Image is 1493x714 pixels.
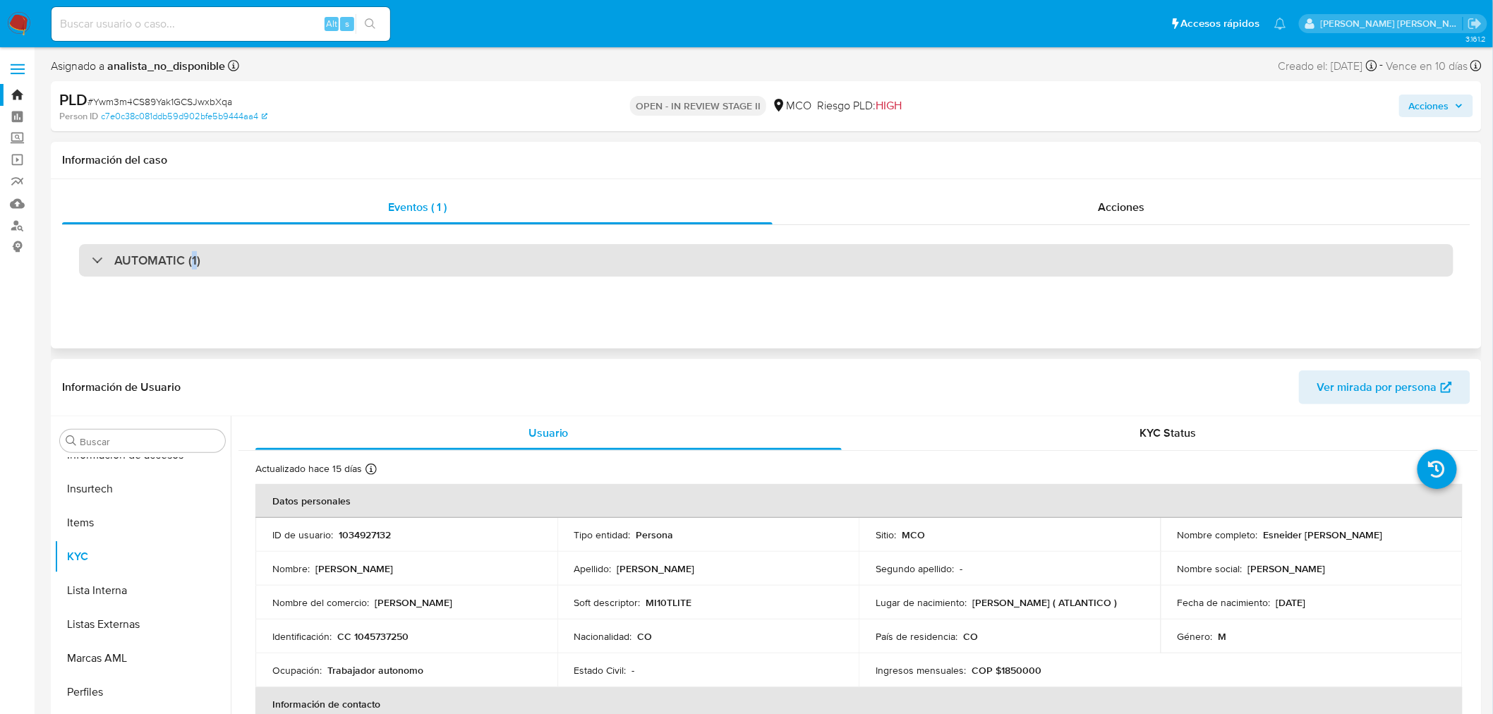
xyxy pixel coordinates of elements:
button: Insurtech [54,472,231,506]
p: Nombre : [272,562,310,575]
button: KYC [54,540,231,574]
p: CO [638,630,653,643]
p: Estado Civil : [574,664,627,677]
span: # Ywm3m4CS89Yak1GCSJwxbXqa [87,95,232,109]
button: Buscar [66,435,77,447]
p: Persona [636,528,674,541]
span: Alt [326,17,337,30]
input: Buscar [80,435,219,448]
p: ID de usuario : [272,528,333,541]
button: Lista Interna [54,574,231,607]
b: PLD [59,88,87,111]
span: Accesos rápidos [1181,16,1260,31]
p: Nombre completo : [1178,528,1258,541]
p: Ocupación : [272,664,322,677]
p: Nacionalidad : [574,630,632,643]
p: Nombre del comercio : [272,596,369,609]
p: Segundo apellido : [876,562,954,575]
p: País de residencia : [876,630,957,643]
span: Riesgo PLD: [817,98,902,114]
span: Eventos ( 1 ) [388,199,447,215]
p: Nombre social : [1178,562,1243,575]
p: CC 1045737250 [337,630,409,643]
p: Género : [1178,630,1213,643]
button: Acciones [1399,95,1473,117]
p: [PERSON_NAME] [315,562,393,575]
span: Ver mirada por persona [1317,370,1437,404]
p: Fecha de nacimiento : [1178,596,1271,609]
p: Tipo entidad : [574,528,631,541]
button: Ver mirada por persona [1299,370,1470,404]
span: HIGH [876,97,902,114]
div: Creado el: [DATE] [1279,56,1377,75]
p: Actualizado hace 15 días [255,462,362,476]
button: Listas Externas [54,607,231,641]
button: Items [54,506,231,540]
span: KYC Status [1140,425,1197,441]
p: MCO [902,528,925,541]
th: Datos personales [255,484,1463,518]
span: Asignado a [51,59,225,74]
a: Salir [1468,16,1482,31]
p: [DATE] [1276,596,1306,609]
span: Acciones [1098,199,1144,215]
span: s [345,17,349,30]
p: [PERSON_NAME] [617,562,695,575]
div: AUTOMATIC (1) [79,244,1453,277]
button: Perfiles [54,675,231,709]
p: 1034927132 [339,528,391,541]
p: CO [963,630,978,643]
input: Buscar usuario o caso... [52,15,390,33]
p: Apellido : [574,562,612,575]
h1: Información del caso [62,153,1470,167]
button: search-icon [356,14,385,34]
span: Usuario [528,425,569,441]
p: - [960,562,962,575]
span: Vence en 10 días [1386,59,1468,74]
p: [PERSON_NAME] [1248,562,1326,575]
p: Sitio : [876,528,896,541]
div: MCO [772,98,811,114]
p: Soft descriptor : [574,596,641,609]
p: MI10TLITE [646,596,692,609]
p: Lugar de nacimiento : [876,596,967,609]
p: leonardo.alvarezortiz@mercadolibre.com.co [1321,17,1463,30]
p: [PERSON_NAME] ( ATLANTICO ) [972,596,1117,609]
p: Identificación : [272,630,332,643]
p: M [1219,630,1227,643]
span: Acciones [1409,95,1449,117]
h3: AUTOMATIC (1) [114,253,200,268]
p: Esneider [PERSON_NAME] [1264,528,1383,541]
p: Trabajador autonomo [327,664,423,677]
b: Person ID [59,110,98,123]
a: Notificaciones [1274,18,1286,30]
span: - [1380,56,1384,75]
p: OPEN - IN REVIEW STAGE II [630,96,766,116]
h1: Información de Usuario [62,380,181,394]
a: c7e0c38c081ddb59d902bfe5b9444aa4 [101,110,267,123]
p: Ingresos mensuales : [876,664,966,677]
b: analista_no_disponible [104,58,225,74]
p: [PERSON_NAME] [375,596,452,609]
p: COP $1850000 [972,664,1041,677]
button: Marcas AML [54,641,231,675]
p: - [632,664,635,677]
